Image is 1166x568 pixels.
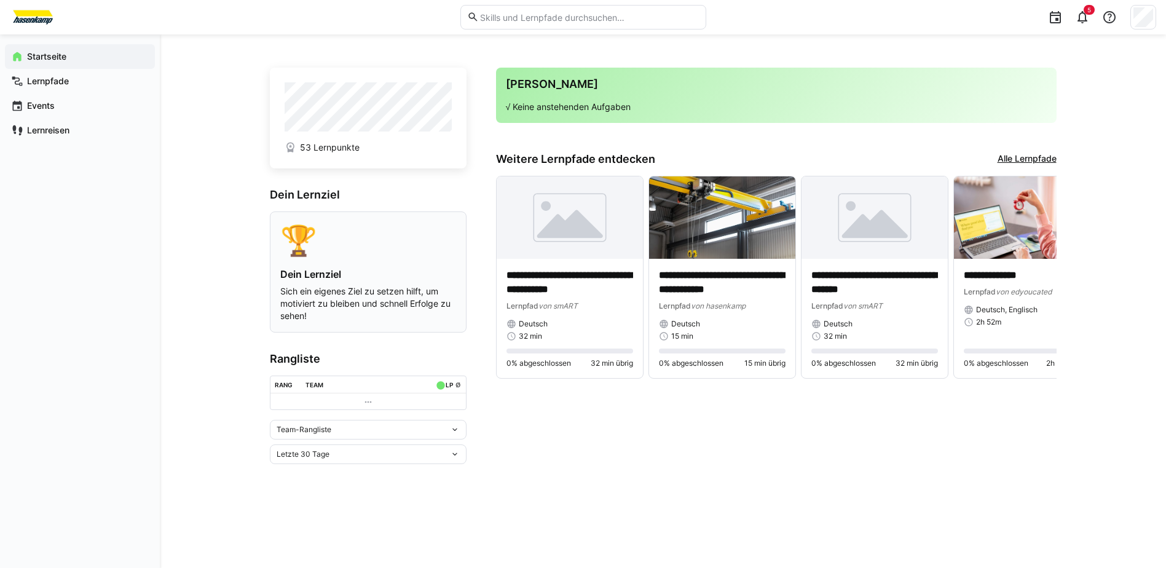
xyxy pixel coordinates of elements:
span: Lernpfad [659,301,691,310]
div: Team [305,381,323,389]
a: ø [455,379,461,389]
span: 0% abgeschlossen [811,358,876,368]
span: 53 Lernpunkte [300,141,360,154]
span: von smART [843,301,883,310]
span: 0% abgeschlossen [659,358,723,368]
span: 5 [1087,6,1091,14]
span: 0% abgeschlossen [506,358,571,368]
div: LP [446,381,453,389]
img: image [802,176,948,259]
span: 15 min [671,331,693,341]
span: 32 min übrig [591,358,633,368]
span: Deutsch, Englisch [976,305,1038,315]
img: image [954,176,1100,259]
span: 2h 52m [976,317,1001,327]
span: 32 min [824,331,847,341]
span: Lernpfad [506,301,538,310]
p: √ Keine anstehenden Aufgaben [506,101,1047,113]
h3: Dein Lernziel [270,188,467,202]
span: 32 min übrig [896,358,938,368]
span: 0% abgeschlossen [964,358,1028,368]
span: Deutsch [519,319,548,329]
div: 🏆 [280,222,456,258]
span: von hasenkamp [691,301,746,310]
span: von edyoucated [996,287,1052,296]
img: image [649,176,795,259]
h4: Dein Lernziel [280,268,456,280]
input: Skills und Lernpfade durchsuchen… [479,12,699,23]
a: Alle Lernpfade [998,152,1057,166]
h3: [PERSON_NAME] [506,77,1047,91]
img: image [497,176,643,259]
div: Rang [275,381,293,389]
span: 32 min [519,331,542,341]
span: Deutsch [671,319,700,329]
span: 2h 52m übrig [1046,358,1090,368]
p: Sich ein eigenes Ziel zu setzen hilft, um motiviert zu bleiben und schnell Erfolge zu sehen! [280,285,456,322]
h3: Rangliste [270,352,467,366]
span: Lernpfad [964,287,996,296]
h3: Weitere Lernpfade entdecken [496,152,655,166]
span: von smART [538,301,578,310]
span: Team-Rangliste [277,425,331,435]
span: Lernpfad [811,301,843,310]
span: Deutsch [824,319,853,329]
span: Letzte 30 Tage [277,449,329,459]
span: 15 min übrig [744,358,786,368]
